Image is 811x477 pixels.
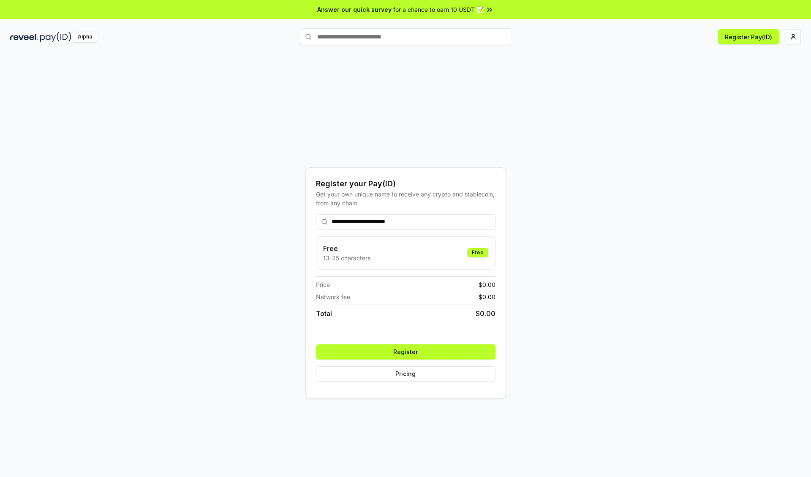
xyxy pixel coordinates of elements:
[73,32,97,42] div: Alpha
[393,5,484,14] span: for a chance to earn 10 USDT 📝
[718,29,779,44] button: Register Pay(ID)
[316,190,495,207] div: Get your own unique name to receive any crypto and stablecoin, from any chain
[479,280,495,289] span: $ 0.00
[316,178,495,190] div: Register your Pay(ID)
[40,32,71,42] img: pay_id
[316,292,350,301] span: Network fee
[316,366,495,382] button: Pricing
[316,308,332,319] span: Total
[316,344,495,360] button: Register
[323,253,370,262] p: 13-25 characters
[479,292,495,301] span: $ 0.00
[323,243,370,253] h3: Free
[317,5,392,14] span: Answer our quick survey
[476,308,495,319] span: $ 0.00
[467,248,488,257] div: Free
[10,32,38,42] img: reveel_dark
[316,280,330,289] span: Price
